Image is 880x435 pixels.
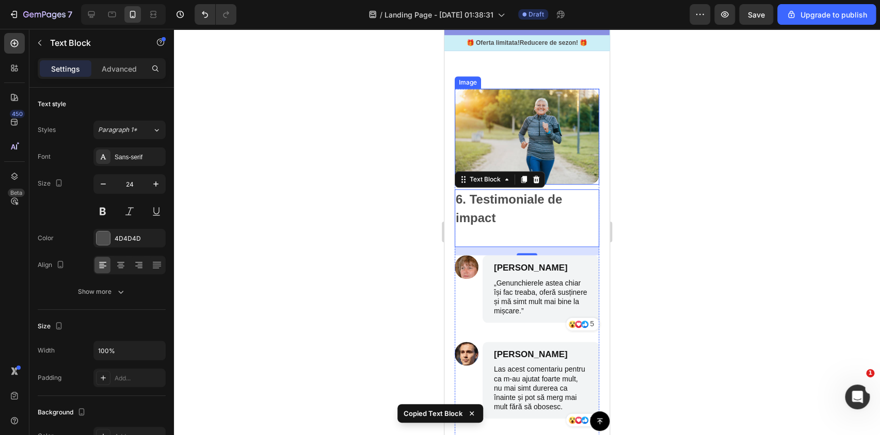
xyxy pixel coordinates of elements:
[38,152,51,161] div: Font
[8,189,25,197] div: Beta
[195,4,236,25] div: Undo/Redo
[38,320,65,333] div: Size
[404,408,462,419] p: Copied Text Block
[68,8,72,21] p: 7
[444,29,610,435] iframe: Design area
[38,346,55,355] div: Width
[777,4,876,25] button: Upgrade to publish
[94,341,165,360] input: Auto
[38,177,65,191] div: Size
[115,234,163,243] div: 4D4D4D
[50,37,138,49] p: Text Block
[78,287,126,297] div: Show more
[98,125,137,135] span: Paragraph 1*
[38,282,166,301] button: Show more
[38,406,88,420] div: Background
[4,4,77,25] button: 7
[10,110,25,118] div: 450
[845,384,870,409] iframe: Intercom live chat
[866,369,874,377] span: 1
[51,63,80,74] p: Settings
[786,9,867,20] div: Upgrade to publish
[115,374,163,383] div: Add...
[529,10,544,19] span: Draft
[102,63,137,74] p: Advanced
[93,121,166,139] button: Paragraph 1*
[748,10,765,19] span: Save
[38,258,67,272] div: Align
[38,125,56,135] div: Styles
[38,99,66,109] div: Text style
[38,373,61,382] div: Padding
[739,4,773,25] button: Save
[115,153,163,162] div: Sans-serif
[380,9,382,20] span: /
[38,233,54,243] div: Color
[385,9,493,20] span: Landing Page - [DATE] 01:38:31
